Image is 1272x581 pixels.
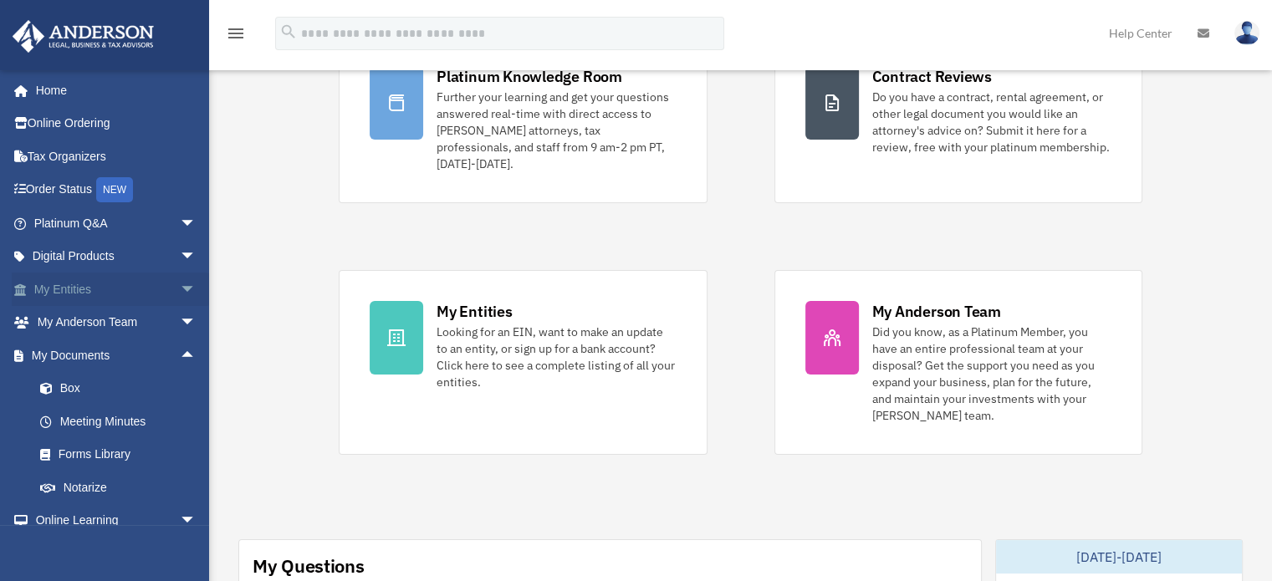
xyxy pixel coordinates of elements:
[774,35,1142,203] a: Contract Reviews Do you have a contract, rental agreement, or other legal document you would like...
[12,306,222,339] a: My Anderson Teamarrow_drop_down
[180,306,213,340] span: arrow_drop_down
[12,273,222,306] a: My Entitiesarrow_drop_down
[180,339,213,373] span: arrow_drop_up
[437,301,512,322] div: My Entities
[180,504,213,538] span: arrow_drop_down
[180,206,213,241] span: arrow_drop_down
[1234,21,1259,45] img: User Pic
[253,553,365,578] div: My Questions
[872,89,1111,155] div: Do you have a contract, rental agreement, or other legal document you would like an attorney's ad...
[279,23,298,41] i: search
[8,20,159,53] img: Anderson Advisors Platinum Portal
[12,339,222,372] a: My Documentsarrow_drop_up
[339,35,707,203] a: Platinum Knowledge Room Further your learning and get your questions answered real-time with dire...
[872,66,992,87] div: Contract Reviews
[12,240,222,273] a: Digital Productsarrow_drop_down
[23,405,222,438] a: Meeting Minutes
[180,240,213,274] span: arrow_drop_down
[12,206,222,240] a: Platinum Q&Aarrow_drop_down
[23,372,222,405] a: Box
[12,504,222,538] a: Online Learningarrow_drop_down
[996,540,1242,573] div: [DATE]-[DATE]
[437,324,676,390] div: Looking for an EIN, want to make an update to an entity, or sign up for a bank account? Click her...
[12,107,222,140] a: Online Ordering
[96,177,133,202] div: NEW
[872,324,1111,424] div: Did you know, as a Platinum Member, you have an entire professional team at your disposal? Get th...
[437,66,622,87] div: Platinum Knowledge Room
[23,438,222,471] a: Forms Library
[12,74,213,107] a: Home
[180,273,213,307] span: arrow_drop_down
[226,23,246,43] i: menu
[872,301,1001,322] div: My Anderson Team
[23,471,222,504] a: Notarize
[12,140,222,173] a: Tax Organizers
[774,270,1142,455] a: My Anderson Team Did you know, as a Platinum Member, you have an entire professional team at your...
[437,89,676,172] div: Further your learning and get your questions answered real-time with direct access to [PERSON_NAM...
[226,29,246,43] a: menu
[339,270,707,455] a: My Entities Looking for an EIN, want to make an update to an entity, or sign up for a bank accoun...
[12,173,222,207] a: Order StatusNEW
